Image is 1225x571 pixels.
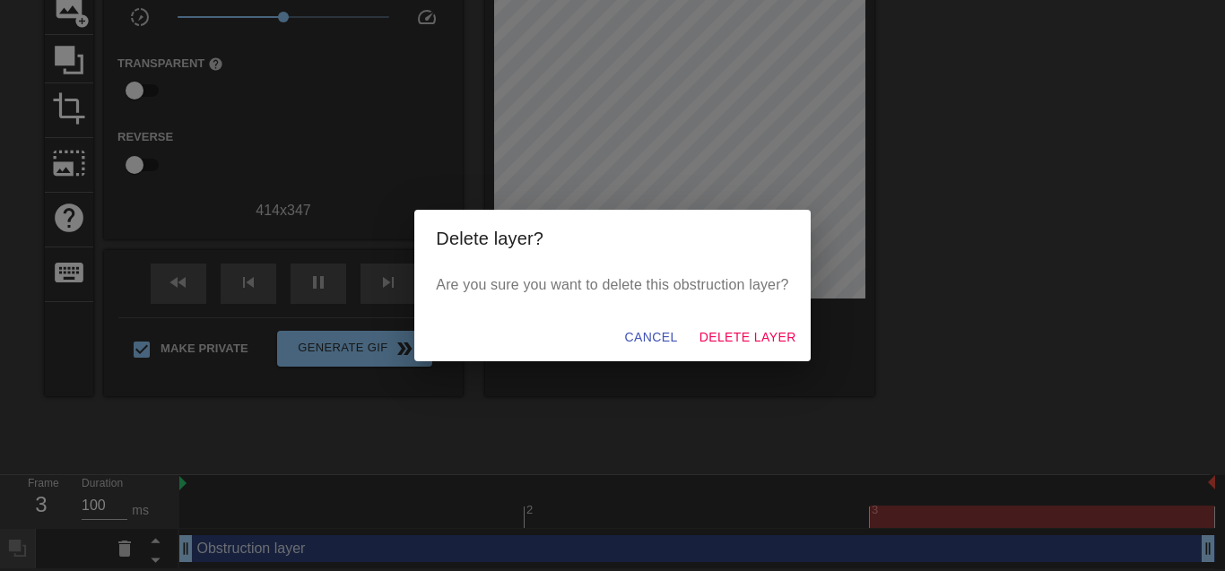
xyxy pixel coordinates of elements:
[624,326,677,349] span: Cancel
[436,274,788,296] p: Are you sure you want to delete this obstruction layer?
[692,321,804,354] button: Delete Layer
[436,224,788,253] h2: Delete layer?
[617,321,684,354] button: Cancel
[699,326,796,349] span: Delete Layer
